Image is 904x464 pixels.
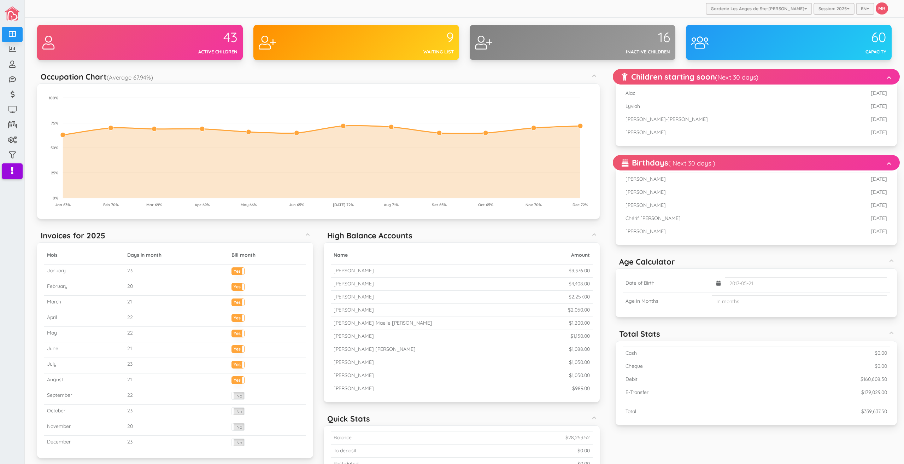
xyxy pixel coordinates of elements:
[334,253,535,258] h5: Name
[623,347,749,360] td: Cash
[124,373,229,389] td: 21
[526,202,542,207] tspan: Nov 70%
[289,202,304,207] tspan: Jun 65%
[334,359,374,365] small: [PERSON_NAME]
[623,87,837,100] td: Alaz
[622,72,758,81] h5: Children starting soon
[44,389,124,405] td: September
[569,280,590,287] small: $4,408.00
[334,372,374,378] small: [PERSON_NAME]
[124,311,229,327] td: 22
[819,199,890,212] td: [DATE]
[749,347,890,360] td: $0.00
[819,212,890,225] td: [DATE]
[569,359,590,365] small: $1,050.00
[140,30,237,45] div: 43
[232,423,245,430] label: No
[569,320,590,326] small: $1,200.00
[432,202,447,207] tspan: Set 65%
[819,173,890,186] td: [DATE]
[623,274,709,292] td: Date of Birth
[837,100,890,113] td: [DATE]
[623,225,819,238] td: [PERSON_NAME]
[749,386,890,399] td: $179,029.00
[623,186,819,199] td: [PERSON_NAME]
[573,202,588,207] tspan: Dec 72%
[334,333,374,339] small: [PERSON_NAME]
[232,314,245,320] label: Yes
[623,405,749,418] td: Total
[623,173,819,186] td: [PERSON_NAME]
[356,48,454,55] div: Waiting list
[622,158,715,167] h5: Birthdays
[232,330,245,335] label: Yes
[623,199,819,212] td: [PERSON_NAME]
[874,436,897,457] iframe: chat widget
[715,73,758,81] small: (Next 30 days)
[623,126,837,139] td: [PERSON_NAME]
[232,408,245,415] label: No
[51,145,58,150] tspan: 50%
[837,113,890,126] td: [DATE]
[241,202,257,207] tspan: May 66%
[569,372,590,378] small: $1,050.00
[327,414,370,423] h5: Quick Stats
[124,265,229,280] td: 23
[619,330,660,338] h5: Total Stats
[47,253,122,258] h5: Mois
[41,231,105,240] h5: Invoices for 2025
[232,268,245,273] label: Yes
[41,72,153,81] h5: Occupation Chart
[44,296,124,311] td: March
[232,361,245,366] label: Yes
[668,159,715,167] small: ( Next 30 days )
[623,100,837,113] td: Lyviah
[124,405,229,420] td: 23
[140,48,237,55] div: Active children
[725,277,887,289] input: 2017-05-21
[334,346,416,352] small: [PERSON_NAME] [PERSON_NAME]
[623,386,749,399] td: E-Transfer
[478,202,493,207] tspan: Oct 65%
[53,196,58,201] tspan: 0%
[232,377,245,382] label: Yes
[331,445,463,458] td: To deposit
[749,360,890,373] td: $0.00
[333,202,354,207] tspan: [DATE] 72%
[356,30,454,45] div: 9
[44,420,124,436] td: November
[327,231,412,240] h5: High Balance Accounts
[623,373,749,386] td: Debit
[819,186,890,199] td: [DATE]
[44,405,124,420] td: October
[623,360,749,373] td: Cheque
[124,436,229,451] td: 23
[463,445,593,458] td: $0.00
[837,126,890,139] td: [DATE]
[124,327,229,342] td: 22
[124,280,229,296] td: 20
[232,439,245,446] label: No
[44,342,124,358] td: June
[568,307,590,313] small: $2,050.00
[232,392,245,399] label: No
[44,327,124,342] td: May
[623,113,837,126] td: [PERSON_NAME]-[PERSON_NAME]
[573,48,670,55] div: Inactive children
[124,358,229,373] td: 23
[749,373,890,386] td: $160,608.50
[124,296,229,311] td: 21
[124,342,229,358] td: 21
[334,267,374,274] small: [PERSON_NAME]
[463,431,593,445] td: $28,253.52
[334,280,374,287] small: [PERSON_NAME]
[334,307,374,313] small: [PERSON_NAME]
[44,265,124,280] td: January
[49,95,58,100] tspan: 100%
[195,202,210,207] tspan: Apr 69%
[127,253,226,258] h5: Days in month
[232,299,245,304] label: Yes
[569,294,590,300] small: $2,257.00
[232,283,245,289] label: Yes
[44,436,124,451] td: December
